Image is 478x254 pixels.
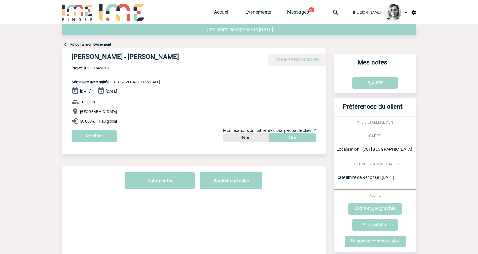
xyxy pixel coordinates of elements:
span: EXIGENCES COMMERCIALES [351,162,399,166]
span: - ExEx COVERAGE /18&[DATE] [72,80,160,84]
span: TYPE D'ETABLISSEMENT [355,120,395,124]
span: 200 pers. [80,100,96,104]
span: CAHIER DES CHARGES [275,57,319,62]
span: Date limite de réponse le [DATE] [205,27,273,32]
b: Projet ID : [72,66,88,70]
input: Exigences commerciales [345,236,406,247]
span: Localisation : (78) [GEOGRAPHIC_DATA] [336,147,412,152]
h3: Préférences du client [336,103,409,116]
button: Commenter [125,172,195,189]
input: Ajouter [352,77,398,89]
span: [DATE] [80,89,91,94]
span: Modifications du cahier des charges par le client ? [223,128,316,133]
p: Non [242,133,251,142]
img: 103019-1.png [384,4,401,21]
input: Cadre et géographie [348,203,402,215]
button: 99+ [308,7,314,12]
span: Modifier [368,193,382,198]
span: 30 000 € HT au global [80,119,117,124]
h4: [PERSON_NAME] - [PERSON_NAME] [72,53,253,63]
span: [DATE] [106,89,117,94]
span: Date limite de Réponse : [DATE] [336,175,394,180]
span: [PERSON_NAME] [353,10,381,15]
button: Ajouter une salle [200,172,262,189]
input: Modifier [72,130,117,142]
span: [GEOGRAPHIC_DATA] [80,109,117,114]
input: Accessibilité [352,219,398,231]
span: CADRE [369,134,381,138]
a: Accueil [214,9,229,18]
span: 2000425752 [72,66,160,70]
a: Evénements [245,9,271,18]
a: Retour à mon événement [70,42,111,47]
img: IME-Finder [62,4,93,21]
span: Séminaire avec nuitée [72,80,109,84]
a: Messages [287,9,309,18]
p: Oui [289,133,296,142]
h3: Mes notes [336,59,409,72]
